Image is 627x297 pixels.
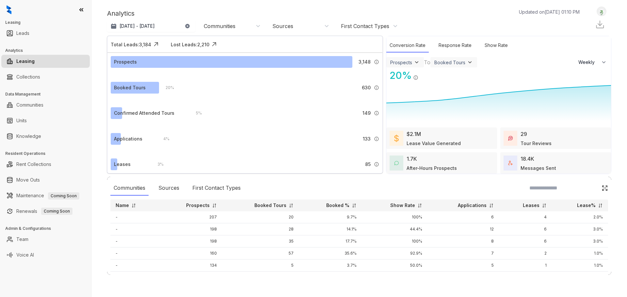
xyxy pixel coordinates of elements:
td: 50.0% [362,260,427,272]
div: 1.7K [407,155,417,163]
a: RenewalsComing Soon [16,205,72,218]
h3: Analytics [5,48,91,53]
img: sorting [131,203,136,208]
li: Units [1,114,90,127]
td: 14.1% [299,223,362,235]
div: Booked Tours [114,84,146,91]
img: sorting [212,203,217,208]
li: Leads [1,27,90,40]
td: 3.7% [299,260,362,272]
div: Communities [204,22,235,30]
span: Coming Soon [41,208,72,215]
span: 630 [362,84,371,91]
span: 133 [363,135,371,142]
td: 7 [427,247,499,260]
img: sorting [489,203,494,208]
div: Prospects [390,60,412,65]
div: Confirmed Attended Tours [114,110,174,117]
div: To [424,58,430,66]
div: First Contact Types [189,181,244,196]
img: Info [374,85,379,90]
td: - [110,235,158,247]
td: 207 [158,211,222,223]
td: 20 [222,211,299,223]
img: Click Icon [209,39,219,49]
div: 5 % [189,110,202,117]
span: 3,148 [359,58,371,66]
td: 8 [427,235,499,247]
td: - [110,272,158,284]
p: Analytics [107,8,135,18]
a: Team [16,233,28,246]
div: Prospects [114,58,137,66]
img: TotalFum [508,161,513,165]
div: Lost Leads: 2,210 [171,41,209,48]
td: 198 [158,235,222,247]
div: Booked Tours [434,60,465,65]
img: Info [374,111,379,116]
td: 3.0% [552,235,608,247]
div: 4 % [157,135,169,142]
img: Download [595,20,605,29]
li: Leasing [1,55,90,68]
li: Voice AI [1,248,90,261]
td: 92.9% [362,247,427,260]
div: 20 % [159,84,174,91]
td: 80.0% [362,272,427,284]
td: 6 [499,235,552,247]
div: 20 % [386,68,412,83]
a: Knowledge [16,130,41,143]
div: Response Rate [435,38,475,52]
td: 2.0% [552,272,608,284]
td: 198 [158,223,222,235]
img: Click Icon [418,69,428,79]
img: Info [374,136,379,141]
p: Updated on [DATE] 01:10 PM [519,8,580,15]
td: 2 [499,247,552,260]
td: 5 [222,260,299,272]
div: Conversion Rate [386,38,429,52]
p: Lease% [577,202,596,209]
span: Weekly [578,59,598,66]
li: Collections [1,70,90,83]
img: logo [7,5,11,14]
img: ViewFilterArrow [467,59,473,66]
a: Leasing [16,55,35,68]
td: 2.0% [552,211,608,223]
p: Name [116,202,129,209]
button: [DATE] - [DATE] [107,20,195,32]
img: AfterHoursConversations [394,161,399,166]
td: 1.0% [552,247,608,260]
div: 3 % [151,161,164,168]
li: Renewals [1,205,90,218]
div: Sources [272,22,293,30]
a: Units [16,114,27,127]
td: - [110,223,158,235]
li: Communities [1,98,90,111]
td: 17.7% [299,235,362,247]
h3: Leasing [5,20,91,25]
a: Voice AI [16,248,34,261]
td: 5 [427,260,499,272]
td: 12 [427,223,499,235]
a: Leads [16,27,29,40]
td: 160 [158,247,222,260]
h3: Admin & Configurations [5,226,91,231]
h3: Data Management [5,91,91,97]
div: Total Leads: 3,184 [111,41,151,48]
td: 44.4% [362,223,427,235]
td: 3.0% [552,223,608,235]
td: - [110,211,158,223]
td: 134 [158,260,222,272]
img: Click Icon [151,39,161,49]
p: Prospects [186,202,210,209]
td: 57 [222,247,299,260]
img: LeaseValue [394,134,399,142]
button: Weekly [574,56,611,68]
div: First Contact Types [341,22,389,30]
span: Coming Soon [48,192,79,200]
li: Maintenance [1,189,90,202]
td: 100% [362,235,427,247]
a: Rent Collections [16,158,51,171]
div: $2.1M [407,130,421,138]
